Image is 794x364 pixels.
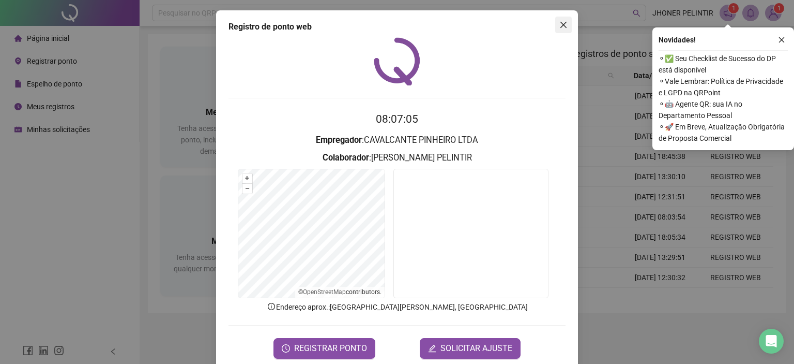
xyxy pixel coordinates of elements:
button: + [242,173,252,183]
span: edit [428,344,436,353]
span: ⚬ 🚀 Em Breve, Atualização Obrigatória de Proposta Comercial [659,121,788,144]
span: Novidades ! [659,34,696,46]
button: – [242,184,252,194]
span: REGISTRAR PONTO [294,342,367,355]
div: Registro de ponto web [228,21,566,33]
span: close [778,36,785,43]
strong: Empregador [316,135,362,145]
li: © contributors. [298,288,381,296]
span: clock-circle [282,344,290,353]
div: Open Intercom Messenger [759,329,784,354]
time: 08:07:05 [376,113,418,125]
span: ⚬ Vale Lembrar: Política de Privacidade e LGPD na QRPoint [659,76,788,98]
p: Endereço aprox. : [GEOGRAPHIC_DATA][PERSON_NAME], [GEOGRAPHIC_DATA] [228,301,566,313]
strong: Colaborador [323,153,369,163]
span: info-circle [267,302,276,311]
span: ⚬ 🤖 Agente QR: sua IA no Departamento Pessoal [659,98,788,121]
span: close [559,21,568,29]
img: QRPoint [374,37,420,85]
h3: : CAVALCANTE PINHEIRO LTDA [228,134,566,147]
button: Close [555,17,572,33]
button: editSOLICITAR AJUSTE [420,338,521,359]
span: ⚬ ✅ Seu Checklist de Sucesso do DP está disponível [659,53,788,76]
button: REGISTRAR PONTO [273,338,375,359]
a: OpenStreetMap [303,288,346,296]
h3: : [PERSON_NAME] PELINTIR [228,151,566,165]
span: SOLICITAR AJUSTE [440,342,512,355]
